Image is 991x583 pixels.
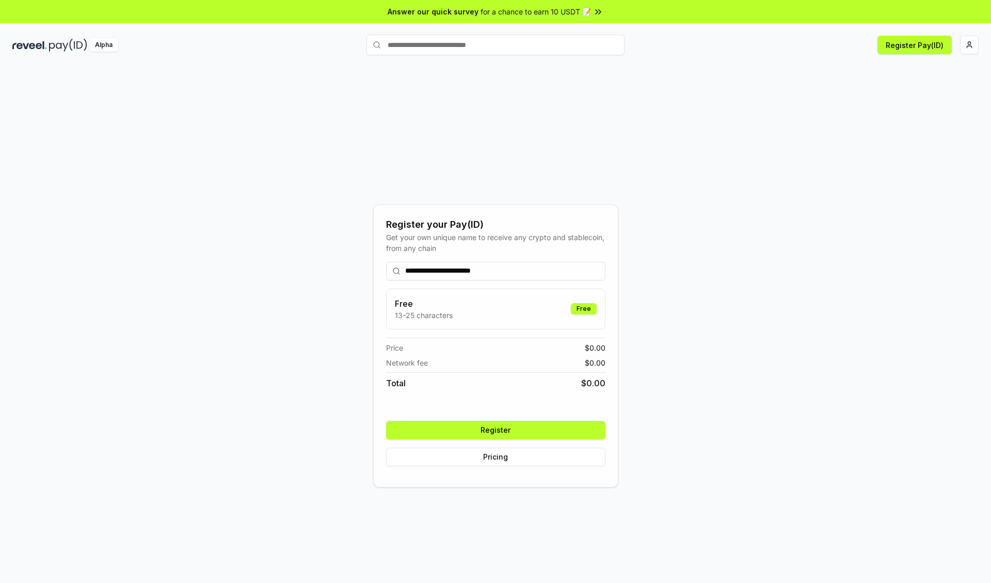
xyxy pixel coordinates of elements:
[585,342,605,353] span: $ 0.00
[386,232,605,254] div: Get your own unique name to receive any crypto and stablecoin, from any chain
[395,297,453,310] h3: Free
[386,448,605,466] button: Pricing
[481,6,591,17] span: for a chance to earn 10 USDT 📝
[386,357,428,368] span: Network fee
[12,39,47,52] img: reveel_dark
[89,39,118,52] div: Alpha
[585,357,605,368] span: $ 0.00
[571,303,597,314] div: Free
[49,39,87,52] img: pay_id
[386,377,406,389] span: Total
[877,36,952,54] button: Register Pay(ID)
[386,421,605,439] button: Register
[395,310,453,321] p: 13-25 characters
[581,377,605,389] span: $ 0.00
[386,342,403,353] span: Price
[388,6,478,17] span: Answer our quick survey
[386,217,605,232] div: Register your Pay(ID)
